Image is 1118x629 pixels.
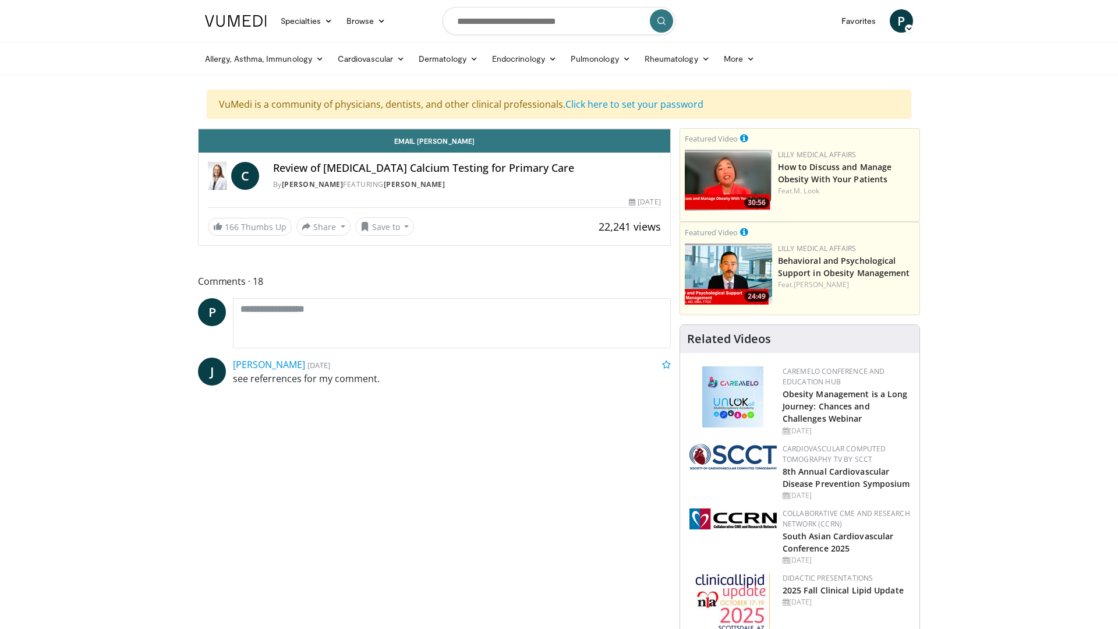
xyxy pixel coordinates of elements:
a: Favorites [834,9,883,33]
span: 24:49 [744,291,769,302]
a: Specialties [274,9,339,33]
div: VuMedi is a community of physicians, dentists, and other clinical professionals. [207,90,911,119]
a: Lilly Medical Affairs [778,243,857,253]
img: c98a6a29-1ea0-4bd5-8cf5-4d1e188984a7.png.150x105_q85_crop-smart_upscale.png [685,150,772,211]
div: [DATE] [783,597,910,607]
a: C [231,162,259,190]
input: Search topics, interventions [443,7,675,35]
a: [PERSON_NAME] [794,280,849,289]
a: 8th Annual Cardiovascular Disease Prevention Symposium [783,466,910,489]
span: 30:56 [744,197,769,208]
div: [DATE] [629,197,660,207]
a: 2025 Fall Clinical Lipid Update [783,585,904,596]
a: Browse [339,9,393,33]
h4: Review of [MEDICAL_DATA] Calcium Testing for Primary Care [273,162,661,175]
a: South Asian Cardiovascular Conference 2025 [783,531,894,554]
a: More [717,47,762,70]
a: How to Discuss and Manage Obesity With Your Patients [778,161,892,185]
div: [DATE] [783,555,910,566]
small: Featured Video [685,227,738,238]
a: 24:49 [685,243,772,305]
a: 30:56 [685,150,772,211]
span: 166 [225,221,239,232]
img: 51a70120-4f25-49cc-93a4-67582377e75f.png.150x105_q85_autocrop_double_scale_upscale_version-0.2.png [689,444,777,469]
a: Lilly Medical Affairs [778,150,857,160]
a: Pulmonology [564,47,638,70]
a: Click here to set your password [565,98,703,111]
a: J [198,358,226,386]
a: [PERSON_NAME] [384,179,445,189]
a: 166 Thumbs Up [208,218,292,236]
a: Cardiovascular Computed Tomography TV by SCCT [783,444,886,464]
a: P [198,298,226,326]
div: By FEATURING [273,179,661,190]
a: Cardiovascular [331,47,412,70]
div: Feat. [778,280,915,290]
a: Collaborative CME and Research Network (CCRN) [783,508,910,529]
a: [PERSON_NAME] [233,358,305,371]
a: Endocrinology [485,47,564,70]
span: Comments 18 [198,274,671,289]
a: P [890,9,913,33]
div: Didactic Presentations [783,573,910,584]
a: Allergy, Asthma, Immunology [198,47,331,70]
button: Save to [355,217,415,236]
a: CaReMeLO Conference and Education Hub [783,366,885,387]
button: Share [296,217,351,236]
h4: Related Videos [687,332,771,346]
a: Email [PERSON_NAME] [199,129,670,153]
a: [PERSON_NAME] [282,179,344,189]
div: [DATE] [783,490,910,501]
a: Rheumatology [638,47,717,70]
a: M. Look [794,186,819,196]
a: Obesity Management is a Long Journey: Chances and Challenges Webinar [783,388,908,424]
img: 45df64a9-a6de-482c-8a90-ada250f7980c.png.150x105_q85_autocrop_double_scale_upscale_version-0.2.jpg [702,366,763,427]
div: Feat. [778,186,915,196]
small: Featured Video [685,133,738,144]
small: [DATE] [307,360,330,370]
span: 22,241 views [599,220,661,234]
p: see referrences for my comment. [233,372,671,386]
img: Dr. Catherine P. Benziger [208,162,227,190]
div: [DATE] [783,426,910,436]
img: ba3304f6-7838-4e41-9c0f-2e31ebde6754.png.150x105_q85_crop-smart_upscale.png [685,243,772,305]
img: a04ee3ba-8487-4636-b0fb-5e8d268f3737.png.150x105_q85_autocrop_double_scale_upscale_version-0.2.png [689,508,777,529]
a: Behavioral and Psychological Support in Obesity Management [778,255,910,278]
img: VuMedi Logo [205,15,267,27]
a: Dermatology [412,47,485,70]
